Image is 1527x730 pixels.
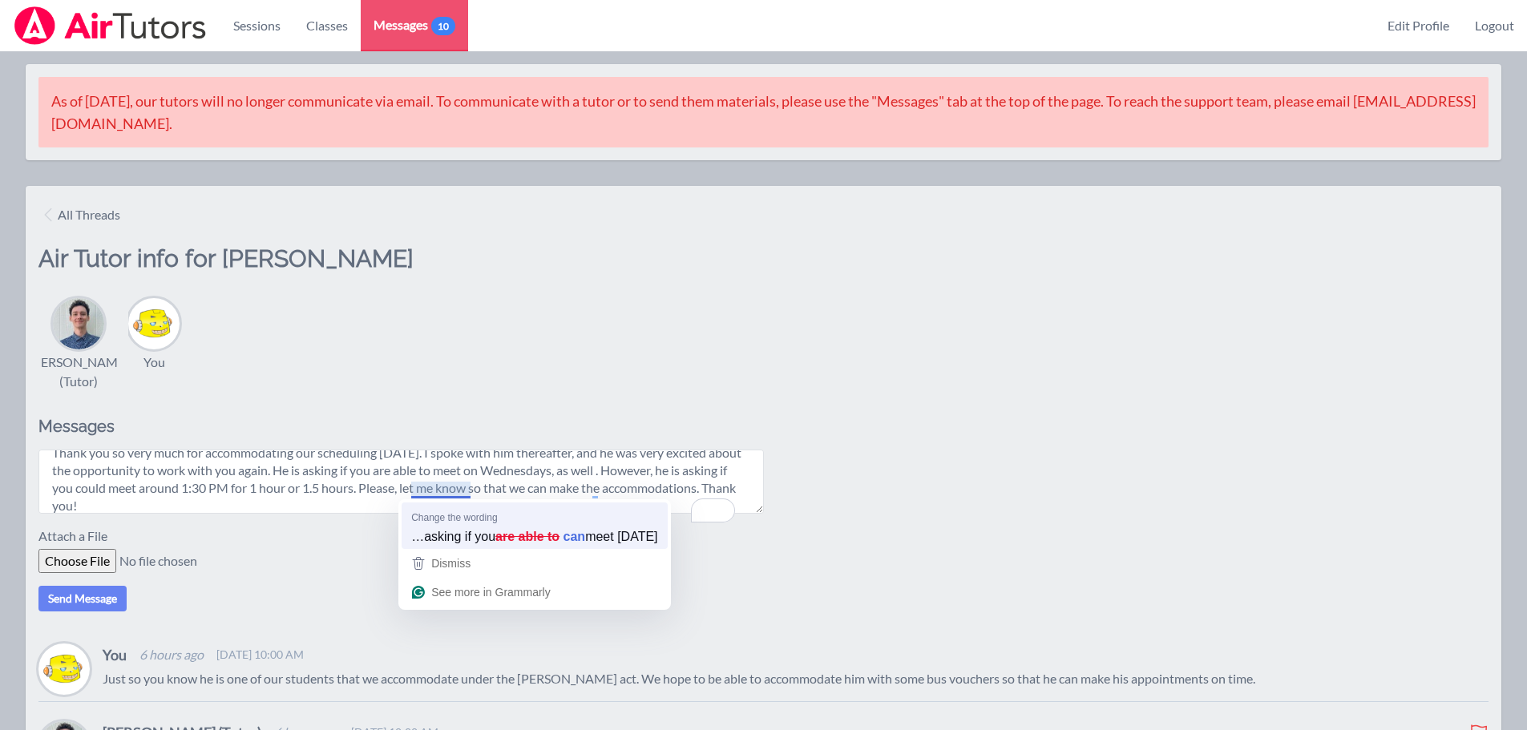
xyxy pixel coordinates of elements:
[53,298,104,349] img: Michael O'Connor
[38,450,764,514] textarea: To enrich screen reader interactions, please activate Accessibility in Grammarly extension settings
[58,205,120,224] span: All Threads
[143,353,165,372] div: You
[216,647,304,663] span: [DATE] 10:00 AM
[13,6,208,45] img: Airtutors Logo
[431,17,455,35] span: 10
[38,244,764,295] h2: Air Tutor info for [PERSON_NAME]
[103,669,1489,688] p: Just so you know he is one of our students that we accommodate under the [PERSON_NAME] act. We ho...
[38,526,117,549] label: Attach a File
[38,417,764,437] h2: Messages
[38,586,127,611] button: Send Message
[29,353,129,391] div: [PERSON_NAME] (Tutor)
[38,199,127,231] a: All Threads
[38,77,1489,147] div: As of [DATE], our tutors will no longer communicate via email. To communicate with a tutor or to ...
[139,645,204,664] span: 6 hours ago
[103,643,127,666] h4: You
[374,15,455,34] span: Messages
[128,298,180,349] img: Marisela Gonzalez
[38,643,90,695] img: Marisela Gonzalez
